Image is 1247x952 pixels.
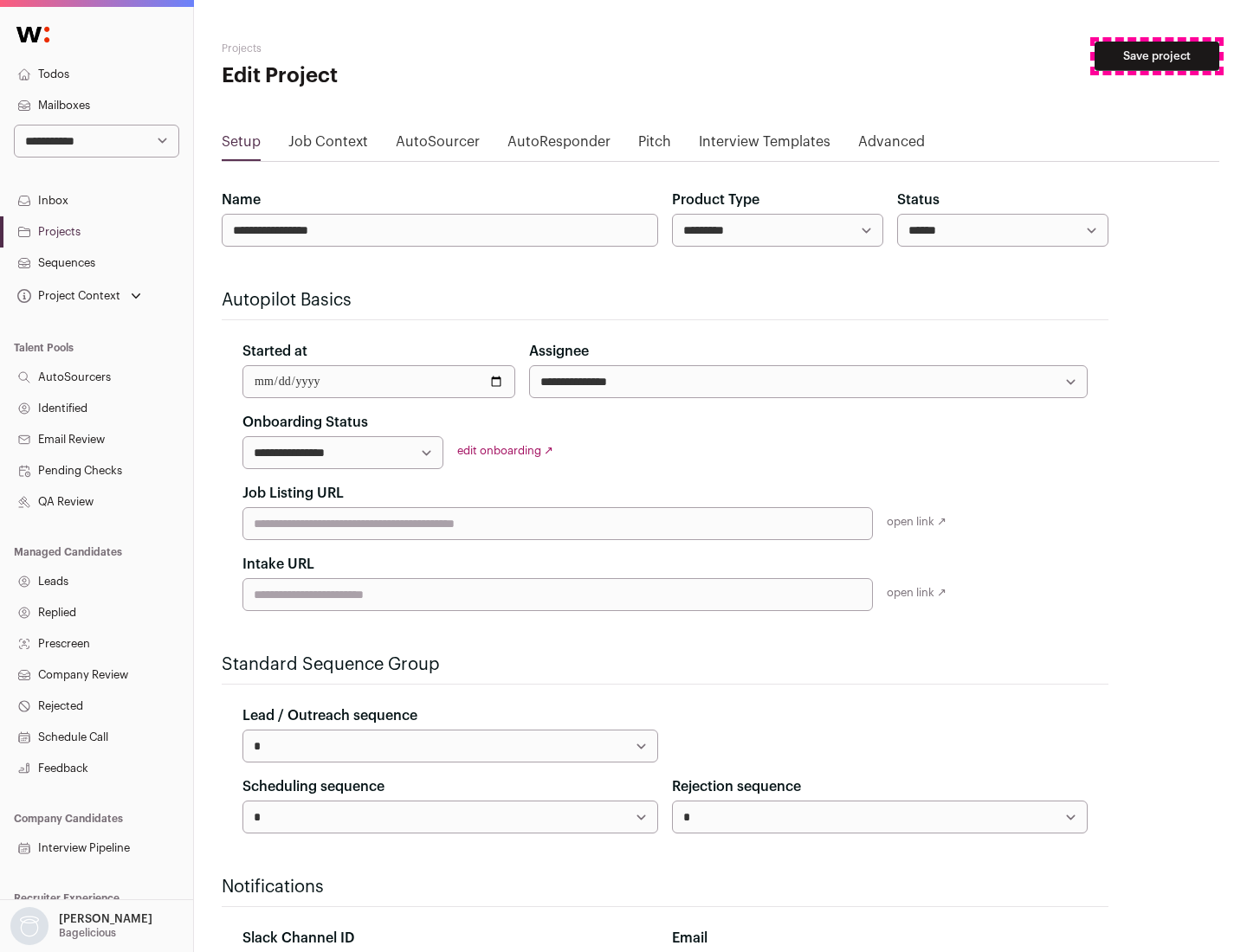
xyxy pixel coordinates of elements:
[396,132,480,159] a: AutoSourcer
[242,483,344,504] label: Job Listing URL
[242,341,307,362] label: Started at
[672,190,759,210] label: Product Type
[242,412,368,433] label: Onboarding Status
[858,132,925,159] a: Advanced
[457,445,553,456] a: edit onboarding ↗
[288,132,368,159] a: Job Context
[638,132,671,159] a: Pitch
[529,341,589,362] label: Assignee
[222,62,554,90] h1: Edit Project
[242,554,314,575] label: Intake URL
[242,928,354,949] label: Slack Channel ID
[222,653,1108,677] h2: Standard Sequence Group
[1095,42,1219,71] button: Save project
[14,289,120,303] div: Project Context
[222,42,554,55] h2: Projects
[242,705,417,726] label: Lead / Outreach sequence
[14,284,145,308] button: Open dropdown
[672,776,801,797] label: Rejection sequence
[699,132,830,159] a: Interview Templates
[10,907,48,945] img: nopic.png
[59,912,152,926] p: [PERSON_NAME]
[7,907,156,945] button: Open dropdown
[672,928,1088,949] div: Email
[507,132,611,159] a: AutoResponder
[7,17,59,52] img: Wellfound
[222,190,261,210] label: Name
[222,288,1108,312] h2: Autopilot Basics
[242,776,384,797] label: Scheduling sequence
[222,875,1108,899] h2: Notifications
[222,132,261,159] a: Setup
[59,926,116,940] p: Bagelicious
[897,190,940,210] label: Status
